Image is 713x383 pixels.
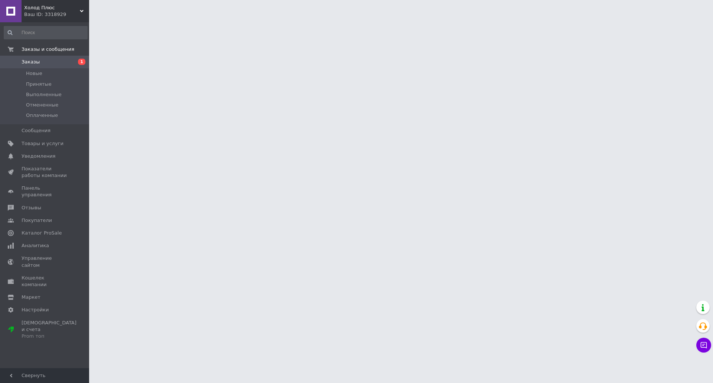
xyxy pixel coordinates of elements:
span: Холод Плюс [24,4,80,11]
span: Отзывы [22,204,41,211]
span: Покупатели [22,217,52,224]
span: Уведомления [22,153,55,160]
span: Показатели работы компании [22,166,69,179]
span: Каталог ProSale [22,230,62,236]
input: Поиск [4,26,88,39]
span: Заказы и сообщения [22,46,74,53]
div: Ваш ID: 3318929 [24,11,89,18]
button: Чат с покупателем [696,338,711,353]
span: Аналитика [22,242,49,249]
span: Маркет [22,294,40,301]
span: Сообщения [22,127,51,134]
span: Панель управления [22,185,69,198]
span: Товары и услуги [22,140,64,147]
span: Настройки [22,307,49,313]
span: Заказы [22,59,40,65]
div: Prom топ [22,333,76,340]
span: Кошелек компании [22,275,69,288]
span: Новые [26,70,42,77]
span: [DEMOGRAPHIC_DATA] и счета [22,320,76,340]
span: Оплаченные [26,112,58,119]
span: 1 [78,59,85,65]
span: Отмененные [26,102,58,108]
span: Принятые [26,81,52,88]
span: Управление сайтом [22,255,69,268]
span: Выполненные [26,91,62,98]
